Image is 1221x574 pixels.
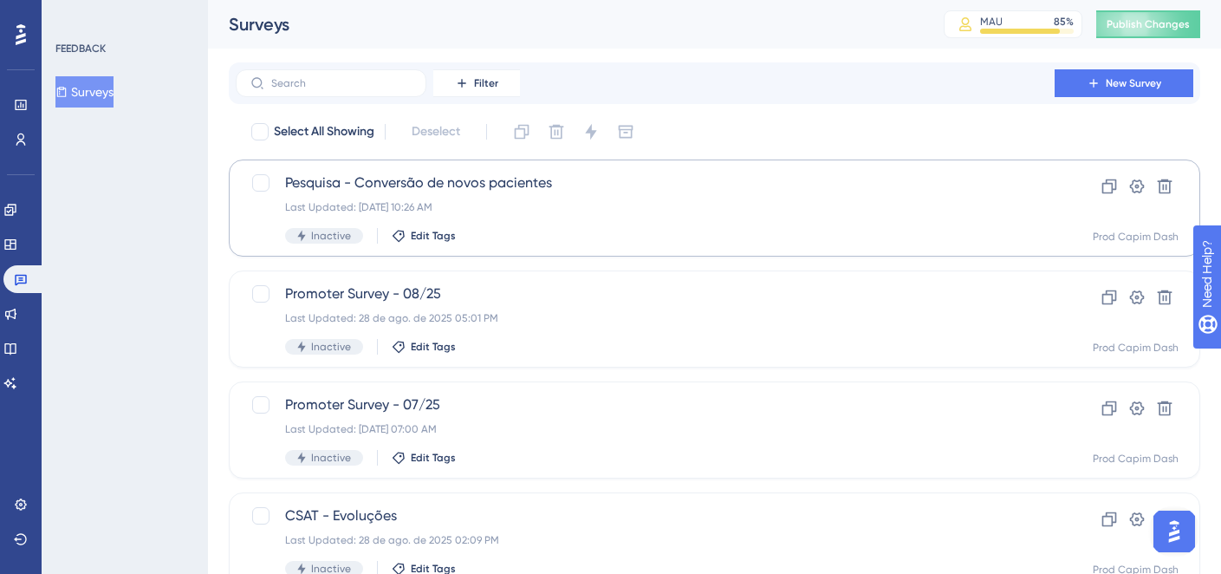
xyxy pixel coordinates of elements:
span: Edit Tags [411,451,456,465]
span: Inactive [311,451,351,465]
div: Surveys [229,12,900,36]
span: Promoter Survey - 08/25 [285,284,1005,304]
div: MAU [980,15,1003,29]
span: Publish Changes [1107,17,1190,31]
span: Filter [474,76,498,90]
iframe: UserGuiding AI Assistant Launcher [1148,506,1200,558]
span: Edit Tags [411,340,456,354]
span: Promoter Survey - 07/25 [285,395,1005,415]
div: Last Updated: [DATE] 07:00 AM [285,422,1005,436]
span: Pesquisa - Conversão de novos pacientes [285,173,1005,193]
span: Need Help? [41,4,108,25]
div: Last Updated: 28 de ago. de 2025 02:09 PM [285,533,1005,547]
span: Select All Showing [274,121,374,142]
button: Filter [433,69,520,97]
button: Publish Changes [1096,10,1200,38]
div: Prod Capim Dash [1093,230,1179,244]
span: Inactive [311,229,351,243]
span: CSAT - Evoluções [285,506,1005,526]
div: Prod Capim Dash [1093,452,1179,466]
span: New Survey [1106,76,1161,90]
div: Last Updated: 28 de ago. de 2025 05:01 PM [285,311,1005,325]
div: Prod Capim Dash [1093,341,1179,355]
span: Edit Tags [411,229,456,243]
button: Edit Tags [392,340,456,354]
button: Surveys [55,76,114,108]
button: Deselect [396,116,476,147]
button: Edit Tags [392,451,456,465]
span: Deselect [412,121,460,142]
button: New Survey [1055,69,1193,97]
div: FEEDBACK [55,42,106,55]
div: Last Updated: [DATE] 10:26 AM [285,200,1005,214]
div: 85 % [1054,15,1074,29]
input: Search [271,77,412,89]
span: Inactive [311,340,351,354]
button: Edit Tags [392,229,456,243]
